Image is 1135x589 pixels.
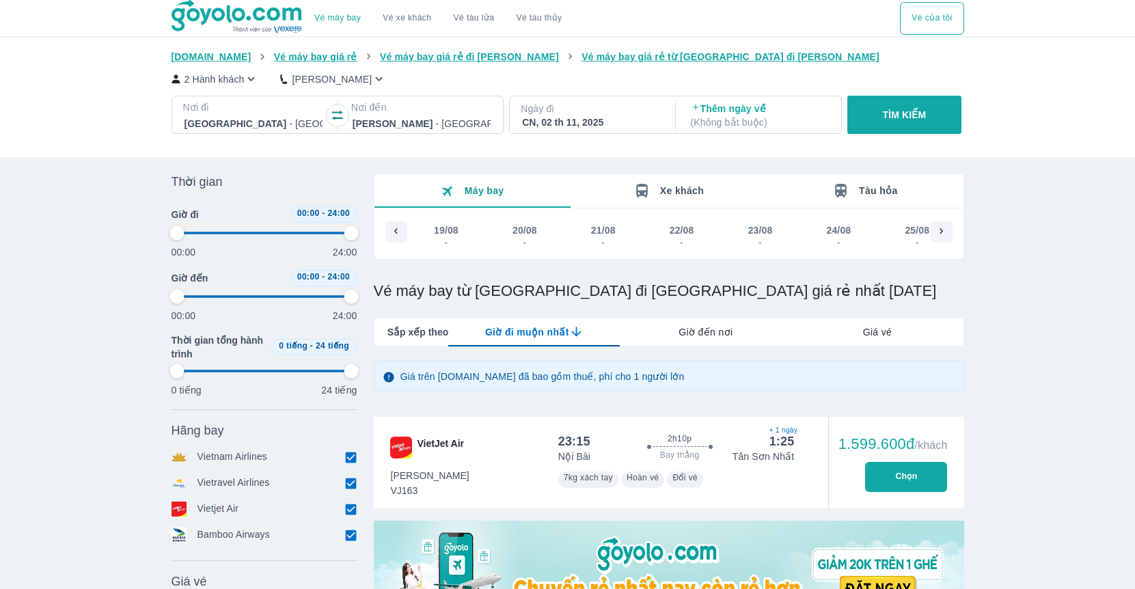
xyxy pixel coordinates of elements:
[322,272,325,282] span: -
[172,383,202,397] p: 0 tiếng
[172,333,266,361] span: Thời gian tổng hành trình
[197,450,268,465] p: Vietnam Airlines
[448,318,963,346] div: lab API tabs example
[660,185,704,196] span: Xe khách
[591,223,616,237] div: 21/08
[172,422,224,439] span: Hãng bay
[679,325,733,339] span: Giờ đến nơi
[558,450,590,463] p: Nội Bài
[172,50,964,64] nav: breadcrumb
[564,473,613,482] span: 7kg xách tay
[391,484,469,497] span: VJ163
[183,100,324,114] p: Nơi đi
[197,502,239,517] p: Vietjet Air
[769,425,795,436] span: + 1 ngày
[905,223,929,237] div: 25/08
[390,437,412,458] img: VJ
[391,469,469,482] span: [PERSON_NAME]
[668,433,692,444] span: 2h10p
[280,72,386,86] button: [PERSON_NAME]
[351,100,492,114] p: Nơi đến
[670,223,694,237] div: 22/08
[333,309,357,323] p: 24:00
[321,383,357,397] p: 24 tiếng
[465,185,504,196] span: Máy bay
[407,221,931,251] div: scrollable day and price
[327,208,350,218] span: 24:00
[748,223,773,237] div: 23/08
[172,72,259,86] button: 2 Hành khách
[387,325,449,339] span: Sắp xếp theo
[582,51,879,62] span: Vé máy bay giá rẻ từ [GEOGRAPHIC_DATA] đi [PERSON_NAME]
[316,341,349,351] span: 24 tiếng
[380,51,559,62] span: Vé máy bay giá rẻ đi [PERSON_NAME]
[184,72,245,86] p: 2 Hành khách
[485,325,569,339] span: Giờ đi muộn nhất
[863,325,892,339] span: Giá vé
[279,341,307,351] span: 0 tiếng
[865,462,947,492] button: Chọn
[838,436,948,452] div: 1.599.600đ
[749,237,772,248] div: -
[827,223,851,237] div: 24/08
[172,309,196,323] p: 00:00
[558,433,590,450] div: 23:15
[900,2,963,35] div: choose transportation mode
[172,271,208,285] span: Giờ đến
[670,237,694,248] div: -
[505,2,573,35] button: Vé tàu thủy
[322,208,325,218] span: -
[733,450,795,463] p: Tân Sơn Nhất
[443,2,506,35] a: Vé tàu lửa
[400,370,685,383] p: Giá trên [DOMAIN_NAME] đã bao gồm thuế, phí cho 1 người lớn
[374,282,964,301] h1: Vé máy bay từ [GEOGRAPHIC_DATA] đi [GEOGRAPHIC_DATA] giá rẻ nhất [DATE]
[310,341,313,351] span: -
[769,433,795,450] div: 1:25
[314,13,361,23] a: Vé máy bay
[435,237,458,248] div: -
[522,115,660,129] div: CN, 02 th 11, 2025
[672,473,698,482] span: Đổi vé
[333,245,357,259] p: 24:00
[297,272,320,282] span: 00:00
[297,208,320,218] span: 00:00
[303,2,573,35] div: choose transportation mode
[197,528,270,543] p: Bamboo Airways
[513,237,536,248] div: -
[627,473,659,482] span: Hoàn vé
[512,223,537,237] div: 20/08
[383,13,431,23] a: Vé xe khách
[292,72,372,86] p: [PERSON_NAME]
[197,476,270,491] p: Vietravel Airlines
[274,51,357,62] span: Vé máy bay giá rẻ
[172,51,251,62] span: [DOMAIN_NAME]
[905,237,929,248] div: -
[691,102,829,129] p: Thêm ngày về
[859,185,898,196] span: Tàu hỏa
[172,208,199,221] span: Giờ đi
[847,96,961,134] button: TÌM KIẾM
[434,223,459,237] div: 19/08
[914,439,947,451] span: /khách
[828,237,851,248] div: -
[592,237,615,248] div: -
[521,102,661,115] p: Ngày đi
[900,2,963,35] button: Vé của tôi
[418,437,464,458] span: VietJet Air
[172,245,196,259] p: 00:00
[172,174,223,190] span: Thời gian
[691,115,829,129] p: ( Không bắt buộc )
[327,272,350,282] span: 24:00
[883,108,927,122] p: TÌM KIẾM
